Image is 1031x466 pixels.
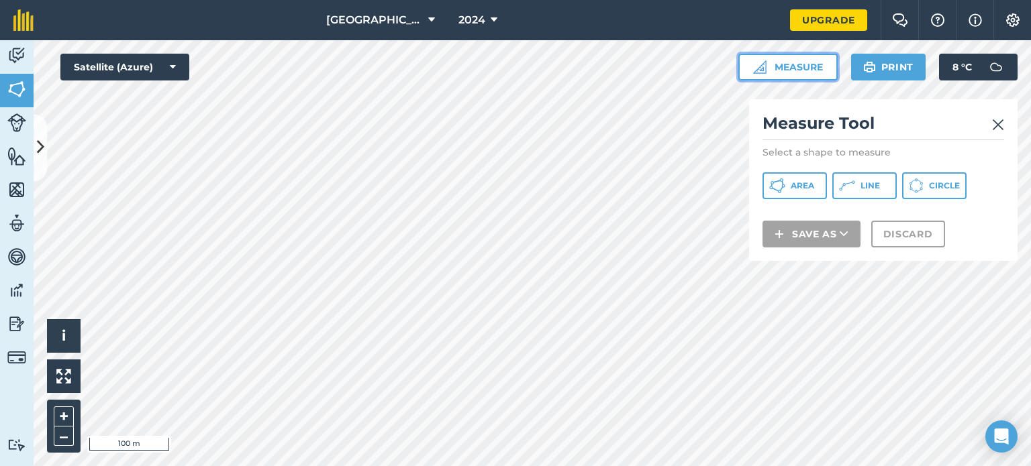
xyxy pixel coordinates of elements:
h2: Measure Tool [763,113,1004,140]
span: Area [791,180,814,191]
img: svg+xml;base64,PD94bWwgdmVyc2lvbj0iMS4wIiBlbmNvZGluZz0idXRmLTgiPz4KPCEtLSBHZW5lcmF0b3I6IEFkb2JlIE... [7,439,26,451]
img: Four arrows, one pointing top left, one top right, one bottom right and the last bottom left [56,369,71,384]
span: Circle [929,180,960,191]
button: – [54,426,74,446]
button: 8 °C [939,54,1018,80]
button: Measure [738,54,838,80]
img: svg+xml;base64,PHN2ZyB4bWxucz0iaHR0cDovL3d3dy53My5vcmcvMjAwMC9zdmciIHdpZHRoPSIxNCIgaGVpZ2h0PSIyNC... [775,226,784,242]
img: Ruler icon [753,60,767,74]
img: Two speech bubbles overlapping with the left bubble in the forefront [892,13,908,27]
button: Save as [763,221,861,247]
div: Open Intercom Messenger [985,420,1018,453]
img: svg+xml;base64,PHN2ZyB4bWxucz0iaHR0cDovL3d3dy53My5vcmcvMjAwMC9zdmciIHdpZHRoPSI1NiIgaGVpZ2h0PSI2MC... [7,79,26,99]
img: svg+xml;base64,PD94bWwgdmVyc2lvbj0iMS4wIiBlbmNvZGluZz0idXRmLTgiPz4KPCEtLSBHZW5lcmF0b3I6IEFkb2JlIE... [7,213,26,233]
a: Upgrade [790,9,867,31]
button: + [54,406,74,426]
span: 2024 [458,12,485,28]
button: Area [763,172,827,199]
button: i [47,319,81,353]
img: svg+xml;base64,PHN2ZyB4bWxucz0iaHR0cDovL3d3dy53My5vcmcvMjAwMC9zdmciIHdpZHRoPSI1NiIgaGVpZ2h0PSI2MC... [7,146,26,166]
button: Print [851,54,926,80]
span: 8 ° C [952,54,972,80]
button: Circle [902,172,967,199]
img: svg+xml;base64,PD94bWwgdmVyc2lvbj0iMS4wIiBlbmNvZGluZz0idXRmLTgiPz4KPCEtLSBHZW5lcmF0b3I6IEFkb2JlIE... [983,54,1010,80]
button: Discard [871,221,945,247]
img: svg+xml;base64,PD94bWwgdmVyc2lvbj0iMS4wIiBlbmNvZGluZz0idXRmLTgiPz4KPCEtLSBHZW5lcmF0b3I6IEFkb2JlIE... [7,46,26,66]
span: [GEOGRAPHIC_DATA] (Pty) Ltd [326,12,423,28]
img: svg+xml;base64,PD94bWwgdmVyc2lvbj0iMS4wIiBlbmNvZGluZz0idXRmLTgiPz4KPCEtLSBHZW5lcmF0b3I6IEFkb2JlIE... [7,280,26,300]
img: svg+xml;base64,PD94bWwgdmVyc2lvbj0iMS4wIiBlbmNvZGluZz0idXRmLTgiPz4KPCEtLSBHZW5lcmF0b3I6IEFkb2JlIE... [7,348,26,367]
p: Select a shape to measure [763,145,1004,159]
img: svg+xml;base64,PD94bWwgdmVyc2lvbj0iMS4wIiBlbmNvZGluZz0idXRmLTgiPz4KPCEtLSBHZW5lcmF0b3I6IEFkb2JlIE... [7,113,26,132]
img: A question mark icon [930,13,946,27]
button: Line [832,172,897,199]
img: fieldmargin Logo [13,9,34,31]
img: svg+xml;base64,PHN2ZyB4bWxucz0iaHR0cDovL3d3dy53My5vcmcvMjAwMC9zdmciIHdpZHRoPSIxOSIgaGVpZ2h0PSIyNC... [863,59,876,75]
img: svg+xml;base64,PHN2ZyB4bWxucz0iaHR0cDovL3d3dy53My5vcmcvMjAwMC9zdmciIHdpZHRoPSIxNyIgaGVpZ2h0PSIxNy... [969,12,982,28]
img: svg+xml;base64,PHN2ZyB4bWxucz0iaHR0cDovL3d3dy53My5vcmcvMjAwMC9zdmciIHdpZHRoPSI1NiIgaGVpZ2h0PSI2MC... [7,180,26,200]
span: Line [861,180,880,191]
img: svg+xml;base64,PHN2ZyB4bWxucz0iaHR0cDovL3d3dy53My5vcmcvMjAwMC9zdmciIHdpZHRoPSIyMiIgaGVpZ2h0PSIzMC... [992,117,1004,133]
img: A cog icon [1005,13,1021,27]
img: svg+xml;base64,PD94bWwgdmVyc2lvbj0iMS4wIiBlbmNvZGluZz0idXRmLTgiPz4KPCEtLSBHZW5lcmF0b3I6IEFkb2JlIE... [7,247,26,267]
span: i [62,327,66,344]
button: Satellite (Azure) [60,54,189,80]
img: svg+xml;base64,PD94bWwgdmVyc2lvbj0iMS4wIiBlbmNvZGluZz0idXRmLTgiPz4KPCEtLSBHZW5lcmF0b3I6IEFkb2JlIE... [7,314,26,334]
